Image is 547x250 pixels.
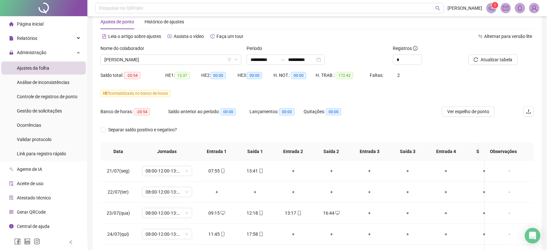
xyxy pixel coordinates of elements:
[432,188,460,196] div: +
[69,240,73,244] span: left
[241,231,269,238] div: 17:58
[250,108,304,115] div: Lançamentos:
[316,72,370,79] div: H. TRAB.:
[146,208,188,218] span: 08:00-12:00-13:12-18:00
[14,238,21,245] span: facebook
[258,169,263,173] span: mobile
[100,143,136,161] th: Data
[447,108,489,115] span: Ver espelho de ponto
[432,231,460,238] div: +
[108,34,161,39] span: Leia o artigo sobre ajustes
[9,181,14,186] span: audit
[17,65,49,71] span: Ajustes da folha
[432,209,460,217] div: +
[335,211,340,215] span: desktop
[469,54,518,65] button: Atualizar tabela
[17,50,46,55] span: Administração
[279,167,307,174] div: +
[220,211,225,215] span: desktop
[318,231,345,238] div: +
[174,34,204,39] span: Assista o vídeo
[9,22,14,26] span: home
[389,143,427,161] th: Saída 3
[9,224,14,229] span: info-circle
[273,72,316,79] div: H. NOT.:
[203,231,231,238] div: 11:45
[394,167,422,174] div: +
[474,57,478,62] span: reload
[9,36,14,41] span: file
[279,209,307,217] div: 13:17
[220,169,225,173] span: mobile
[104,55,238,65] span: ANDRE LUIZ ROS
[108,189,129,195] span: 22/07(ter)
[201,72,237,79] div: HE 2:
[146,229,188,239] span: 08:00-12:00-13:12-18:00
[517,5,523,11] span: bell
[356,231,384,238] div: +
[465,143,504,161] th: Saída 4
[413,46,418,51] span: info-circle
[221,108,236,115] span: 00:00
[312,143,351,161] th: Saída 2
[9,50,14,55] span: lock
[17,137,52,142] span: Validar protocolo
[198,143,236,161] th: Entrada 1
[9,210,14,214] span: qrcode
[491,231,529,238] div: -
[471,209,498,217] div: +
[227,58,231,62] span: filter
[168,34,172,39] span: youtube
[484,148,523,155] span: Observações
[491,188,529,196] div: -
[471,167,498,174] div: +
[17,94,77,99] span: Controle de registros de ponto
[279,231,307,238] div: +
[17,224,50,229] span: Central de ajuda
[304,108,358,115] div: Quitações:
[491,167,529,174] div: -
[234,58,238,62] span: down
[241,209,269,217] div: 12:18
[526,109,531,114] span: upload
[491,209,529,217] div: -
[241,188,269,196] div: +
[336,72,353,79] span: 172:42
[351,143,389,161] th: Entrada 3
[107,168,130,173] span: 21/07(seg)
[17,209,46,215] span: Gerar QRCode
[216,34,243,39] span: Faça um tour
[489,5,495,11] span: notification
[17,123,41,128] span: Ocorrências
[165,72,201,79] div: HE 1:
[279,108,295,115] span: 00:00
[17,195,51,200] span: Atestado técnico
[203,167,231,174] div: 07:55
[236,143,274,161] th: Saída 1
[370,73,385,78] span: Faltas:
[247,72,262,79] span: 00:00
[203,188,231,196] div: +
[134,108,150,115] span: -20:54
[17,21,43,27] span: Página inicial
[17,181,43,186] span: Aceite de uso
[394,209,422,217] div: +
[471,188,498,196] div: +
[494,3,496,7] span: 1
[106,126,180,133] span: Separar saldo positivo e negativo?
[220,232,225,236] span: mobile
[146,166,188,176] span: 08:00-12:00-13:12-18:00
[203,209,231,217] div: 09:15
[291,72,306,79] span: 00:00
[124,72,140,79] span: -20:54
[484,34,532,39] span: Alternar para versão lite
[24,238,30,245] span: linkedin
[103,91,110,96] span: HE 1
[427,143,465,161] th: Entrada 4
[318,167,345,174] div: +
[448,5,483,12] span: [PERSON_NAME]
[394,188,422,196] div: +
[356,188,384,196] div: +
[436,6,440,11] span: search
[442,106,495,117] button: Ver espelho de ponto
